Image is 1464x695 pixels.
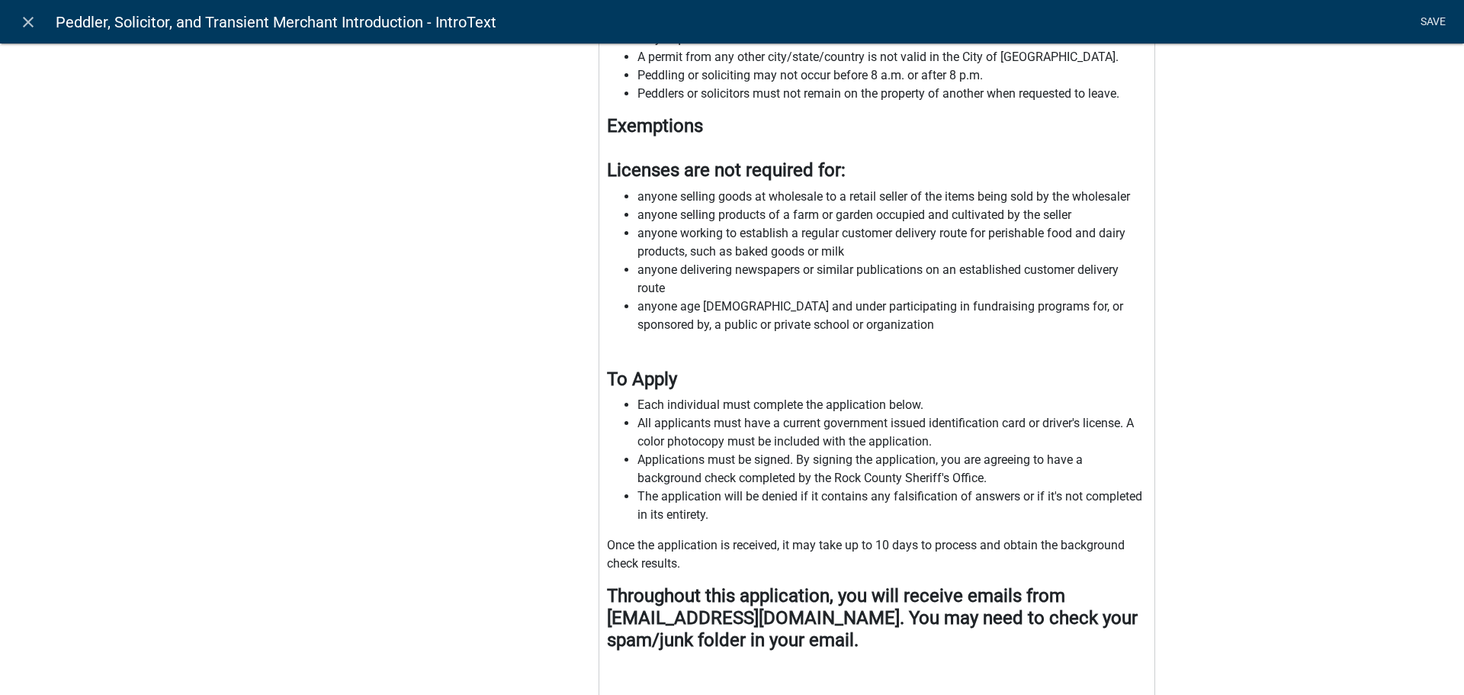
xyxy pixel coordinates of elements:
p: Once the application is received, it may take up to 10 days to process and obtain the background ... [607,536,1148,573]
span: Applications must be signed. By signing the application, you are agreeing to have a background ch... [637,451,1148,487]
span: Each individual must complete the application below. [637,396,1148,414]
span: anyone working to establish a regular customer delivery route for perishable food and dairy produ... [637,224,1148,261]
strong: Licenses are not required for: [607,159,846,181]
strong: To Apply [607,368,677,390]
span: anyone selling goods at wholesale to a retail seller of the items being sold by the wholesaler [637,188,1148,206]
span: anyone delivering newspapers or similar publications on an established customer delivery route [637,261,1148,298]
span: anyone selling products of a farm or garden occupied and cultivated by the seller [637,206,1148,224]
strong: Exemptions [607,115,703,137]
span: Peddling or soliciting may not occur before 8 a.m. or after 8 p.m. [637,66,1148,85]
i: close [19,13,37,31]
span: All applicants must have a current government issued identification card or driver's license. A c... [637,414,1148,451]
span: Peddler, Solicitor, and Transient Merchant Introduction - IntroText [56,7,496,37]
span: A permit from any other city/state/country is not valid in the City of [GEOGRAPHIC_DATA]. [637,48,1148,66]
span: anyone age [DEMOGRAPHIC_DATA] and under participating in fundraising programs for, or sponsored b... [637,298,1148,334]
span: The application will be denied if it contains any falsification of answers or if it's not complet... [637,487,1148,524]
span: Peddlers or solicitors must not remain on the property of another when requested to leave. [637,85,1148,103]
strong: Throughout this application, you will receive emails from [EMAIL_ADDRESS][DOMAIN_NAME]. You may n... [607,585,1138,651]
a: Save [1414,8,1452,37]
